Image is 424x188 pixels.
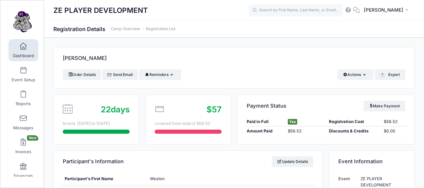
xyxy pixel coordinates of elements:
span: 22 [101,105,111,114]
div: Participant's First Name [60,173,145,185]
a: Update Details [272,156,314,167]
a: Registration List [146,27,175,31]
h4: Payment Status [247,97,286,115]
span: Invoices [15,149,31,155]
span: Weston [150,176,165,181]
a: Camp Overview [111,27,140,31]
span: Financials [14,173,33,179]
a: Dashboard [8,39,38,61]
span: New [27,135,38,141]
a: ZE PLAYER DEVELOPMENT [0,7,44,36]
button: Reminders [139,69,181,80]
button: Actions [337,69,373,80]
span: $57 [207,105,222,114]
img: ZE PLAYER DEVELOPMENT [11,10,34,33]
a: Messages [8,111,38,133]
a: Send Email [102,69,138,80]
div: Paid in Full [244,119,285,125]
div: days [101,103,130,115]
a: Make Payment [363,101,405,111]
button: Export [375,69,405,80]
h4: Participant's Information [63,153,124,171]
span: Reports [16,101,31,107]
button: [PERSON_NAME] [360,3,415,18]
h1: ZE PLAYER DEVELOPMENT [53,3,148,18]
span: Messages [13,125,33,131]
a: Event Setup [8,63,38,85]
div: Discounts & Credits [326,128,381,134]
span: [PERSON_NAME] [364,7,403,13]
div: Registration Cost [326,119,381,125]
span: Event Setup [12,77,35,83]
div: $0.00 [381,128,408,134]
div: covered from total of $56.52 [155,121,222,127]
span: Dashboard [13,53,34,59]
div: Amount Paid [244,128,285,134]
a: InvoicesNew [8,135,38,157]
input: Search by First Name, Last Name, or Email... [249,4,343,17]
span: Yes [288,119,297,125]
h4: Event Information [338,153,383,171]
h4: [PERSON_NAME] [63,50,107,67]
a: Reports [8,87,38,109]
a: Order Details [63,69,101,80]
div: $56.52 [285,128,326,134]
a: Financials [8,159,38,181]
h1: Registration Details [53,26,175,32]
div: to end. [DATE] to [DATE] [63,121,130,127]
div: $56.52 [381,119,408,125]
